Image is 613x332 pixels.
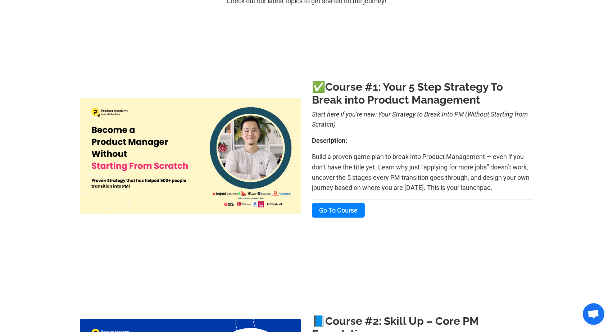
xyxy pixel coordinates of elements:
[312,152,533,193] p: Build a proven game plan to break into Product Management — even if you don’t have the title yet....
[80,98,301,214] img: cf5b4f5-4ff4-63b-cf6a-50f800045db_11.png
[325,81,373,93] a: Course #
[312,203,365,218] a: Go To Course
[583,303,604,325] a: Open chat
[312,137,347,144] b: Description:
[312,315,373,327] b: 📘
[312,110,528,128] i: Start here if you're new: Your Strategy to Break Into PM (Without Starting from Scratch)
[325,315,373,327] a: Course #
[312,81,503,106] a: 1: Your 5 Step Strategy To Break into Product Management
[312,81,373,93] b: ✅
